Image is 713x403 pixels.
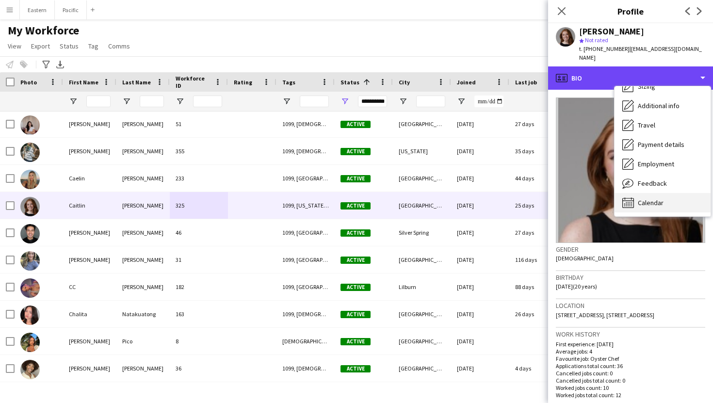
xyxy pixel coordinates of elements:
[556,362,705,370] p: Applications total count: 36
[27,40,54,52] a: Export
[451,138,509,164] div: [DATE]
[116,219,170,246] div: [PERSON_NAME]
[4,40,25,52] a: View
[276,192,335,219] div: 1099, [US_STATE], [DEMOGRAPHIC_DATA], [US_STATE]
[20,360,40,379] img: Christa Moreland
[416,96,445,107] input: City Filter Input
[451,355,509,382] div: [DATE]
[393,301,451,327] div: [GEOGRAPHIC_DATA]
[399,97,407,106] button: Open Filter Menu
[170,138,228,164] div: 355
[340,311,371,318] span: Active
[340,175,371,182] span: Active
[556,245,705,254] h3: Gender
[556,370,705,377] p: Cancelled jobs count: 0
[556,391,705,399] p: Worked jobs total count: 12
[451,246,509,273] div: [DATE]
[556,283,597,290] span: [DATE] (20 years)
[399,79,410,86] span: City
[20,197,40,216] img: Caitlin Finnegan
[63,274,116,300] div: CC
[276,328,335,355] div: [DEMOGRAPHIC_DATA], [US_STATE], W2
[615,77,711,96] div: Sizing
[509,165,567,192] div: 44 days
[638,82,655,91] span: Sizing
[393,274,451,300] div: Lilburn
[393,219,451,246] div: Silver Spring
[282,97,291,106] button: Open Filter Menu
[88,42,98,50] span: Tag
[615,96,711,115] div: Additional info
[116,165,170,192] div: [PERSON_NAME]
[340,202,371,210] span: Active
[176,97,184,106] button: Open Filter Menu
[340,338,371,345] span: Active
[548,5,713,17] h3: Profile
[193,96,222,107] input: Workforce ID Filter Input
[340,284,371,291] span: Active
[457,79,476,86] span: Joined
[556,273,705,282] h3: Birthday
[8,42,21,50] span: View
[556,97,705,243] img: Crew avatar or photo
[63,111,116,137] div: [PERSON_NAME]
[276,355,335,382] div: 1099, [DEMOGRAPHIC_DATA], [GEOGRAPHIC_DATA], [GEOGRAPHIC_DATA]
[340,79,359,86] span: Status
[20,170,40,189] img: Caelin Crowther
[8,23,79,38] span: My Workforce
[638,179,667,188] span: Feedback
[556,330,705,339] h3: Work history
[108,42,130,50] span: Comms
[63,301,116,327] div: Chalita
[393,192,451,219] div: [GEOGRAPHIC_DATA]
[20,143,40,162] img: Brooke Anderson
[556,311,654,319] span: [STREET_ADDRESS], [STREET_ADDRESS]
[170,355,228,382] div: 36
[122,79,151,86] span: Last Name
[276,301,335,327] div: 1099, [DEMOGRAPHIC_DATA], [US_STATE]
[300,96,329,107] input: Tags Filter Input
[451,219,509,246] div: [DATE]
[116,192,170,219] div: [PERSON_NAME]
[393,165,451,192] div: [GEOGRAPHIC_DATA]
[548,66,713,90] div: Bio
[20,278,40,298] img: CC Halsey
[509,138,567,164] div: 35 days
[55,0,87,19] button: Pacific
[340,148,371,155] span: Active
[170,246,228,273] div: 31
[393,355,451,382] div: [GEOGRAPHIC_DATA]
[451,274,509,300] div: [DATE]
[638,121,655,129] span: Travel
[20,251,40,271] img: Carey OQuinn
[556,340,705,348] p: First experience: [DATE]
[63,192,116,219] div: Caitlin
[276,111,335,137] div: 1099, [DEMOGRAPHIC_DATA], [GEOGRAPHIC_DATA]
[84,40,102,52] a: Tag
[340,121,371,128] span: Active
[86,96,111,107] input: First Name Filter Input
[556,355,705,362] p: Favourite job: Oyster Chef
[451,165,509,192] div: [DATE]
[276,246,335,273] div: 1099, [GEOGRAPHIC_DATA], [DEMOGRAPHIC_DATA]
[63,246,116,273] div: [PERSON_NAME]
[20,115,40,135] img: Brigette Bruno
[69,79,98,86] span: First Name
[615,154,711,174] div: Employment
[451,301,509,327] div: [DATE]
[451,111,509,137] div: [DATE]
[515,79,537,86] span: Last job
[116,274,170,300] div: [PERSON_NAME]
[556,255,614,262] span: [DEMOGRAPHIC_DATA]
[122,97,131,106] button: Open Filter Menu
[393,111,451,137] div: [GEOGRAPHIC_DATA]
[509,219,567,246] div: 27 days
[116,355,170,382] div: [PERSON_NAME]
[556,377,705,384] p: Cancelled jobs total count: 0
[509,192,567,219] div: 25 days
[509,355,567,382] div: 4 days
[31,42,50,50] span: Export
[170,301,228,327] div: 163
[69,97,78,106] button: Open Filter Menu
[40,59,52,70] app-action-btn: Advanced filters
